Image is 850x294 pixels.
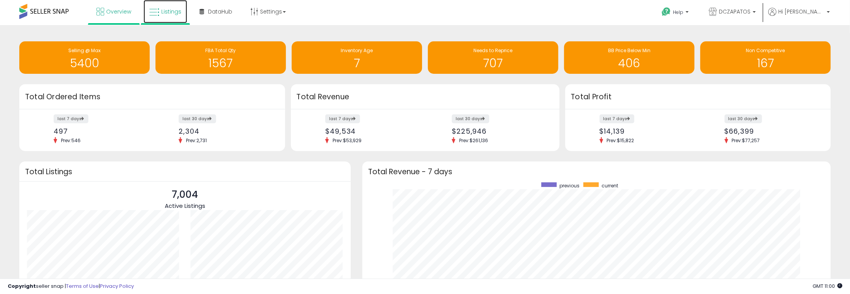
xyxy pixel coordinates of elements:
[564,41,695,74] a: BB Price Below Min 406
[325,127,419,135] div: $49,534
[23,57,146,70] h1: 5400
[54,127,146,135] div: 497
[325,114,360,123] label: last 7 days
[600,127,692,135] div: $14,139
[452,114,489,123] label: last 30 days
[341,47,373,54] span: Inventory Age
[54,114,88,123] label: last 7 days
[725,114,762,123] label: last 30 days
[474,47,513,54] span: Needs to Reprice
[568,57,691,70] h1: 406
[608,47,651,54] span: BB Price Below Min
[368,169,825,175] h3: Total Revenue - 7 days
[571,92,825,102] h3: Total Profit
[768,8,830,25] a: Hi [PERSON_NAME]
[159,57,282,70] h1: 1567
[600,114,634,123] label: last 7 days
[208,8,232,15] span: DataHub
[206,47,236,54] span: FBA Total Qty
[719,8,750,15] span: DCZAPATOS
[8,283,134,290] div: seller snap | |
[179,127,271,135] div: 2,304
[155,41,286,74] a: FBA Total Qty 1567
[746,47,785,54] span: Non Competitive
[559,182,580,189] span: previous
[165,202,205,210] span: Active Listings
[813,282,842,290] span: 2025-10-7 11:00 GMT
[25,169,345,175] h3: Total Listings
[182,137,211,144] span: Prev: 2,731
[57,137,84,144] span: Prev: 546
[704,57,827,70] h1: 167
[100,282,134,290] a: Privacy Policy
[725,127,817,135] div: $66,399
[329,137,365,144] span: Prev: $53,929
[25,92,279,102] h3: Total Ordered Items
[161,8,181,15] span: Listings
[68,47,101,54] span: Selling @ Max
[452,127,546,135] div: $225,946
[106,8,131,15] span: Overview
[165,187,205,202] p: 7,004
[66,282,99,290] a: Terms of Use
[661,7,671,17] i: Get Help
[602,182,618,189] span: current
[673,9,683,15] span: Help
[700,41,831,74] a: Non Competitive 167
[603,137,638,144] span: Prev: $15,822
[455,137,492,144] span: Prev: $261,136
[179,114,216,123] label: last 30 days
[428,41,558,74] a: Needs to Reprice 707
[728,137,764,144] span: Prev: $77,257
[292,41,422,74] a: Inventory Age 7
[432,57,554,70] h1: 707
[778,8,825,15] span: Hi [PERSON_NAME]
[297,92,554,102] h3: Total Revenue
[656,1,696,25] a: Help
[19,41,150,74] a: Selling @ Max 5400
[296,57,418,70] h1: 7
[8,282,36,290] strong: Copyright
